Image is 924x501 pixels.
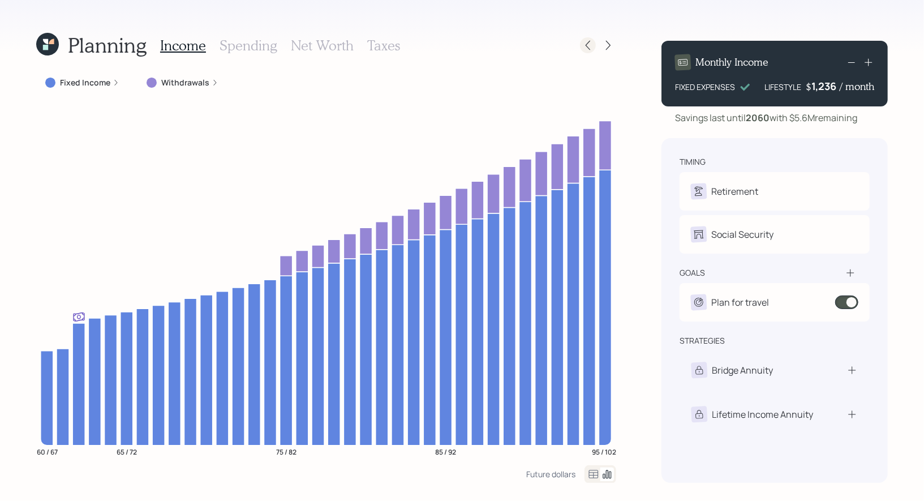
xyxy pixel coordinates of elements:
tspan: 65 / 72 [117,447,137,457]
div: FIXED EXPENSES [675,81,735,93]
h4: $ [806,80,811,93]
div: 1,236 [811,79,840,93]
div: Plan for travel [711,296,769,309]
h3: Taxes [367,37,400,54]
div: Future dollars [526,469,575,479]
h3: Spending [220,37,277,54]
tspan: 85 / 92 [435,447,456,457]
h4: Monthly Income [695,56,768,68]
div: Lifetime Income Annuity [712,408,813,421]
div: Social Security [711,228,773,241]
div: timing [680,156,706,168]
div: Bridge Annuity [712,363,773,377]
tspan: 75 / 82 [276,447,296,457]
div: Savings last until with $5.6M remaining [675,111,857,125]
h1: Planning [68,33,147,57]
tspan: 95 / 102 [592,447,616,457]
label: Fixed Income [60,77,110,88]
div: LIFESTYLE [764,81,801,93]
b: 2060 [746,112,770,124]
h3: Net Worth [291,37,354,54]
tspan: 60 / 67 [37,447,58,457]
div: Retirement [711,185,758,198]
h3: Income [160,37,206,54]
div: goals [680,267,705,279]
h4: / month [840,80,874,93]
div: strategies [680,335,725,346]
label: Withdrawals [161,77,209,88]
